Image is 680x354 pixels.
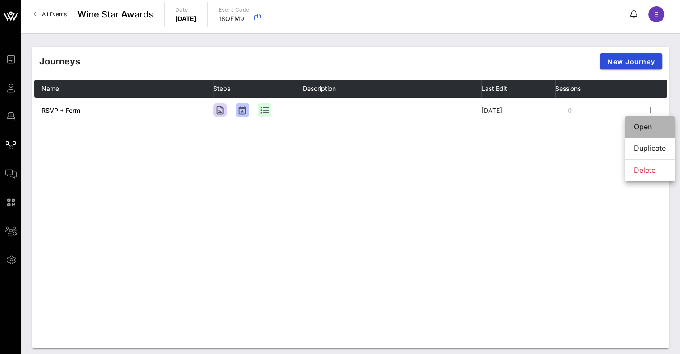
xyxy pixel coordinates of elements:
[29,7,72,21] a: All Events
[34,80,213,98] th: Name: Not sorted. Activate to sort ascending.
[303,80,481,98] th: Description: Not sorted. Activate to sort ascending.
[654,10,659,19] span: E
[634,166,666,175] div: Delete
[39,55,80,68] div: Journeys
[634,123,666,131] div: Open
[219,5,249,14] p: Event Code
[175,5,197,14] p: Date
[481,107,502,114] span: [DATE]
[42,107,80,114] a: RSVP + Form
[213,80,303,98] th: Steps
[219,14,249,23] p: 18OFM9
[634,144,666,153] div: Duplicate
[600,53,662,69] button: New Journey
[555,80,645,98] th: Sessions: Not sorted. Activate to sort ascending.
[175,14,197,23] p: [DATE]
[77,8,153,21] span: Wine Star Awards
[42,85,59,92] span: Name
[555,85,581,92] span: Sessions
[42,11,67,17] span: All Events
[648,6,664,22] div: E
[481,80,555,98] th: Last Edit: Not sorted. Activate to sort ascending.
[481,85,507,92] span: Last Edit
[607,58,655,65] span: New Journey
[213,85,230,92] span: Steps
[303,85,336,92] span: Description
